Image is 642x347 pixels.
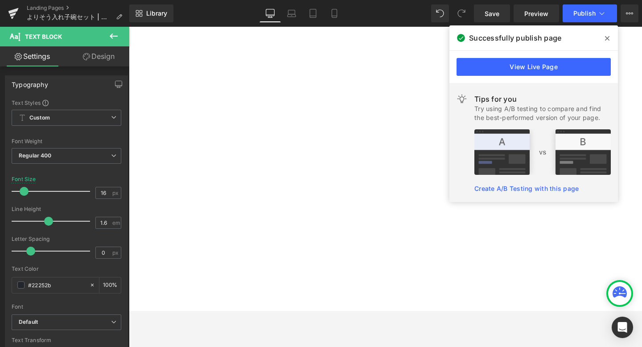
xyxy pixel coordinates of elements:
a: Mobile [324,4,345,22]
button: Redo [453,4,470,22]
input: Color [28,280,85,290]
a: New Library [129,4,173,22]
span: Save [485,9,499,18]
span: よりそう入れ子碗セット | きほんのうつわ公式オンラインショップ [27,13,112,21]
a: Preview [514,4,559,22]
span: px [112,190,120,196]
div: Font [12,304,121,310]
div: Line Height [12,206,121,212]
b: Custom [29,114,50,122]
span: em [112,220,120,226]
div: Text Color [12,266,121,272]
div: % [99,277,121,293]
a: Create A/B Testing with this page [474,185,579,192]
b: Regular 400 [19,152,52,159]
i: Default [19,318,38,326]
span: Text Block [25,33,62,40]
div: Try using A/B testing to compare and find the best-performed version of your page. [474,104,611,122]
a: Tablet [302,4,324,22]
a: Desktop [259,4,281,22]
img: tip.png [474,129,611,175]
span: px [112,250,120,256]
img: light.svg [457,94,467,104]
div: Letter Spacing [12,236,121,242]
a: Laptop [281,4,302,22]
a: Landing Pages [27,4,129,12]
span: Library [146,9,167,17]
button: Undo [431,4,449,22]
span: Successfully publish page [469,33,561,43]
div: Tips for you [474,94,611,104]
span: Preview [524,9,548,18]
a: Design [66,46,131,66]
div: Typography [12,76,48,88]
a: View Live Page [457,58,611,76]
div: Text Styles [12,99,121,106]
div: Font Size [12,176,36,182]
div: Font Weight [12,138,121,145]
span: Publish [573,10,596,17]
div: Open Intercom Messenger [612,317,633,338]
div: Text Transform [12,337,121,343]
button: More [621,4,638,22]
button: Publish [563,4,617,22]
